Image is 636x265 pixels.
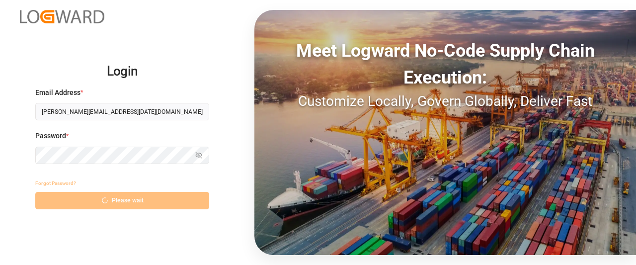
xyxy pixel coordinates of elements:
[254,37,636,91] div: Meet Logward No-Code Supply Chain Execution:
[35,131,66,141] span: Password
[35,103,209,120] input: Enter your email
[35,56,209,88] h2: Login
[20,10,104,23] img: Logward_new_orange.png
[254,91,636,112] div: Customize Locally, Govern Globally, Deliver Fast
[35,88,80,98] span: Email Address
